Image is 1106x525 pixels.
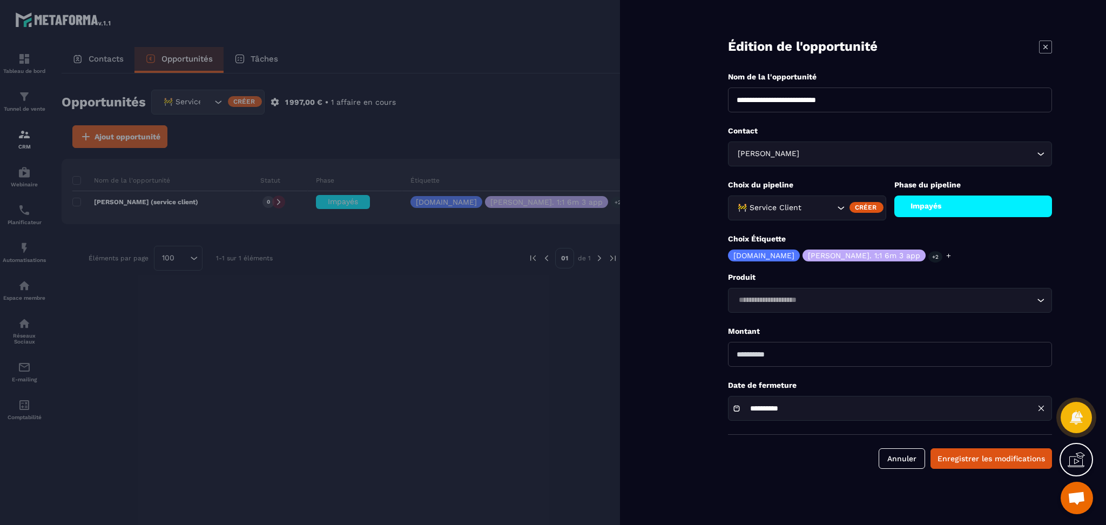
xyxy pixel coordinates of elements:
input: Search for option [804,202,834,214]
div: Search for option [728,196,886,220]
p: Choix du pipeline [728,180,886,190]
p: Contact [728,126,1052,136]
a: Ouvrir le chat [1061,482,1093,514]
p: +2 [928,251,942,262]
p: Choix Étiquette [728,234,1052,244]
p: Édition de l'opportunité [728,38,878,56]
p: [DOMAIN_NAME] [733,252,794,259]
div: Créer [849,202,884,213]
span: 🚧 Service Client [735,202,804,214]
p: Nom de la l'opportunité [728,72,1052,82]
button: Annuler [879,448,925,469]
p: Phase du pipeline [894,180,1053,190]
p: [PERSON_NAME]. 1:1 6m 3 app [808,252,920,259]
div: Search for option [728,142,1052,166]
p: Montant [728,326,1052,336]
input: Search for option [735,294,1034,306]
p: Produit [728,272,1052,282]
button: Enregistrer les modifications [930,448,1052,469]
input: Search for option [801,148,1034,160]
p: Date de fermeture [728,380,1052,391]
span: [PERSON_NAME] [735,148,801,160]
div: Search for option [728,288,1052,313]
